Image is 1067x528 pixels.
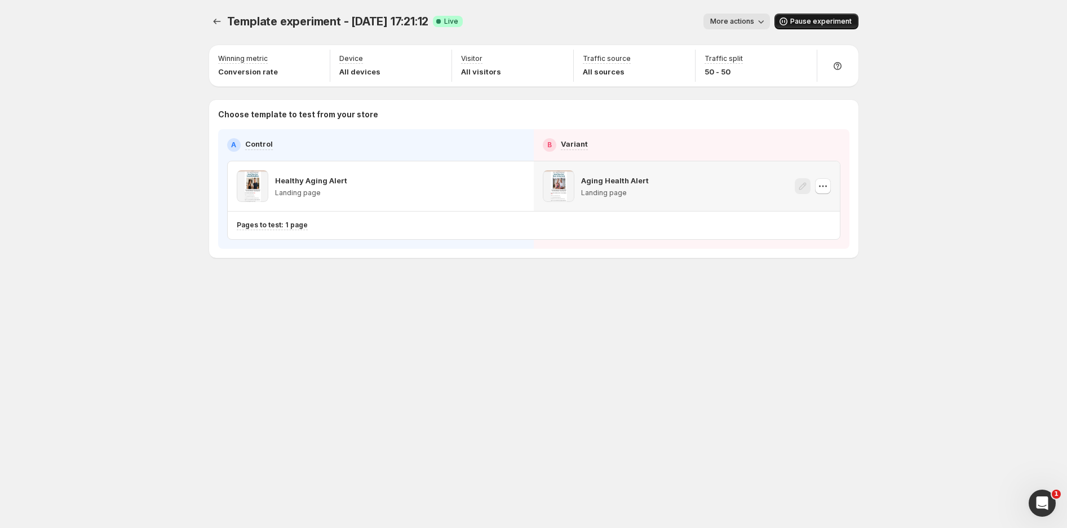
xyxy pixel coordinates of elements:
[581,188,649,197] p: Landing page
[790,17,852,26] span: Pause experiment
[209,14,225,29] button: Experiments
[218,66,278,77] p: Conversion rate
[444,17,458,26] span: Live
[561,138,588,149] p: Variant
[275,175,347,186] p: Healthy Aging Alert
[547,140,552,149] h2: B
[461,54,482,63] p: Visitor
[461,66,501,77] p: All visitors
[543,170,574,202] img: Aging Health Alert
[339,66,380,77] p: All devices
[705,66,743,77] p: 50 - 50
[237,170,268,202] img: Healthy Aging Alert
[237,221,308,230] p: Pages to test: 1 page
[339,54,363,63] p: Device
[710,17,754,26] span: More actions
[218,109,849,120] p: Choose template to test from your store
[705,54,743,63] p: Traffic split
[227,15,429,28] span: Template experiment - [DATE] 17:21:12
[218,54,268,63] p: Winning metric
[1029,490,1056,517] iframe: Intercom live chat
[245,138,273,149] p: Control
[231,140,236,149] h2: A
[583,54,631,63] p: Traffic source
[774,14,858,29] button: Pause experiment
[703,14,770,29] button: More actions
[583,66,631,77] p: All sources
[1052,490,1061,499] span: 1
[275,188,347,197] p: Landing page
[581,175,649,186] p: Aging Health Alert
